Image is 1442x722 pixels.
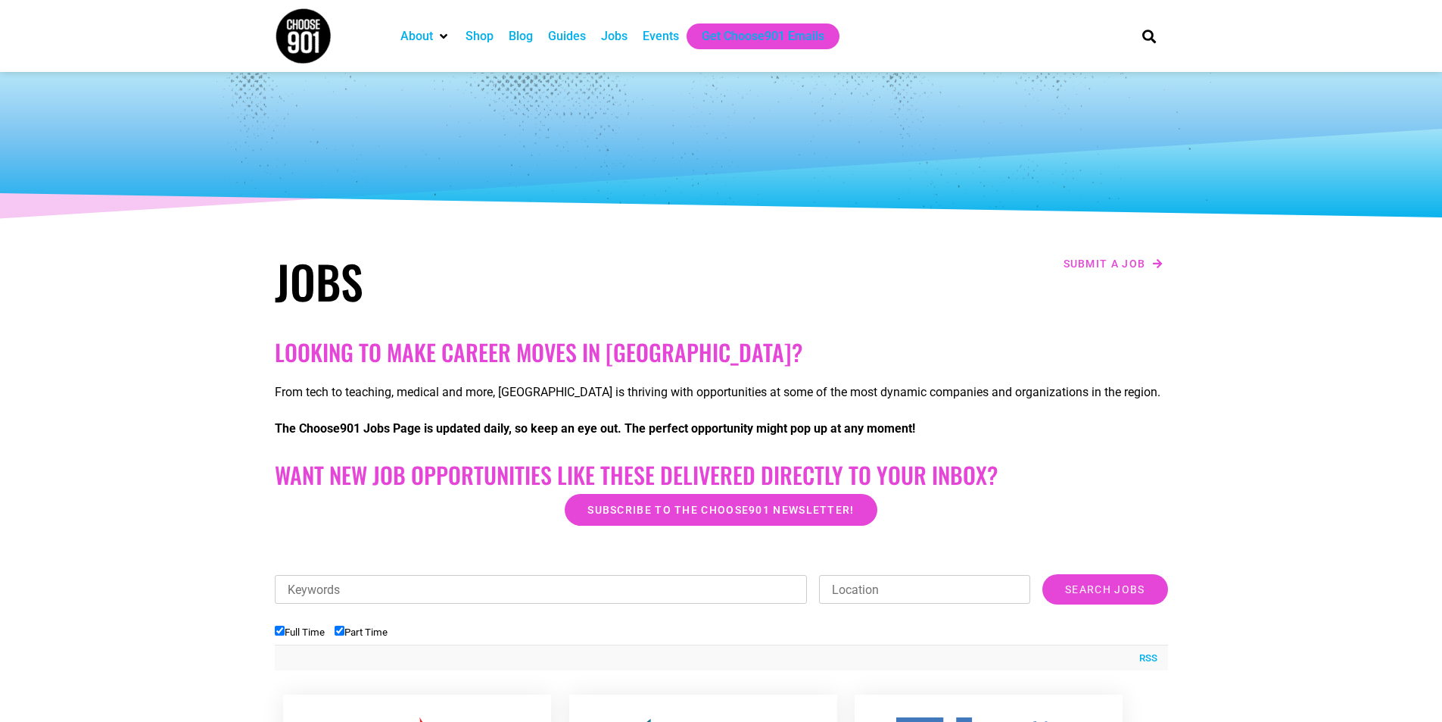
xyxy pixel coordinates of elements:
[275,575,808,604] input: Keywords
[819,575,1030,604] input: Location
[565,494,877,526] a: Subscribe to the Choose901 newsletter!
[702,27,824,45] a: Get Choose901 Emails
[275,383,1168,402] p: From tech to teaching, medical and more, [GEOGRAPHIC_DATA] is thriving with opportunities at some...
[466,27,494,45] a: Shop
[393,23,1117,49] nav: Main nav
[1136,23,1161,48] div: Search
[275,421,915,436] strong: The Choose901 Jobs Page is updated daily, so keep an eye out. The perfect opportunity might pop u...
[587,505,854,515] span: Subscribe to the Choose901 newsletter!
[1042,574,1167,605] input: Search Jobs
[509,27,533,45] a: Blog
[275,461,1168,489] h2: Want New Job Opportunities like these Delivered Directly to your Inbox?
[335,626,344,636] input: Part Time
[1059,254,1168,273] a: Submit a job
[1132,651,1157,666] a: RSS
[1064,258,1146,269] span: Submit a job
[643,27,679,45] a: Events
[275,339,1168,366] h2: Looking to make career moves in [GEOGRAPHIC_DATA]?
[548,27,586,45] a: Guides
[275,627,325,638] label: Full Time
[335,627,388,638] label: Part Time
[275,626,285,636] input: Full Time
[275,254,714,308] h1: Jobs
[400,27,433,45] a: About
[601,27,628,45] a: Jobs
[393,23,458,49] div: About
